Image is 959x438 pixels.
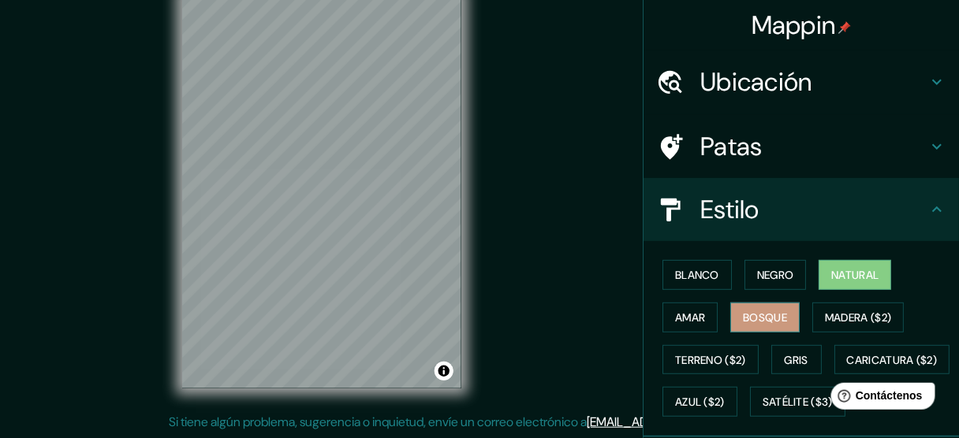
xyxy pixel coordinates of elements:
font: Ubicación [700,65,812,98]
button: Natural [819,260,891,290]
div: Patas [644,115,959,178]
button: Gris [771,345,822,375]
font: Mappin [752,9,836,42]
button: Activar o desactivar atribución [435,362,453,380]
button: Azul ($2) [662,387,737,417]
font: Patas [700,130,763,163]
font: Azul ($2) [675,395,725,410]
button: Bosque [730,303,800,332]
div: Ubicación [644,50,959,113]
button: Amar [662,303,718,332]
iframe: Lanzador de widgets de ayuda [819,377,942,421]
button: Satélite ($3) [750,387,845,417]
font: Caricatura ($2) [847,353,938,367]
font: Bosque [743,310,787,325]
font: Amar [675,310,705,325]
font: Blanco [675,268,719,282]
font: Estilo [700,193,759,226]
button: Terreno ($2) [662,345,759,375]
font: Gris [785,353,808,367]
font: Madera ($2) [825,310,891,325]
font: Negro [757,268,794,282]
button: Blanco [662,260,732,290]
button: Caricatura ($2) [834,345,950,375]
button: Madera ($2) [812,303,904,332]
font: Si tiene algún problema, sugerencia o inquietud, envíe un correo electrónico a [170,414,588,430]
div: Estilo [644,178,959,241]
font: Natural [831,268,879,282]
button: Negro [744,260,807,290]
font: Satélite ($3) [763,395,833,410]
font: Terreno ($2) [675,353,746,367]
a: [EMAIL_ADDRESS][DOMAIN_NAME] [588,414,782,430]
img: pin-icon.png [838,21,851,34]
